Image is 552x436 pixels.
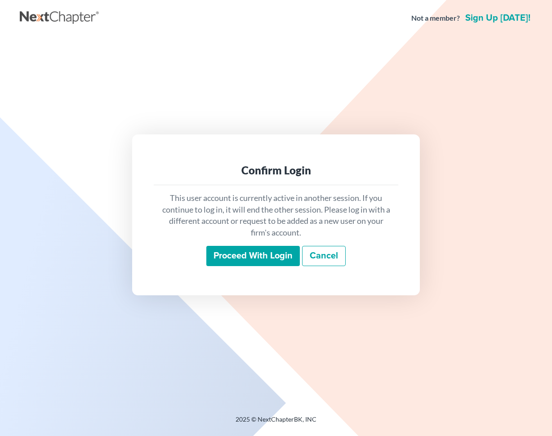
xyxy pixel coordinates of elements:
[161,163,391,178] div: Confirm Login
[302,246,346,267] a: Cancel
[206,246,300,267] input: Proceed with login
[463,13,532,22] a: Sign up [DATE]!
[411,13,460,23] strong: Not a member?
[20,415,532,431] div: 2025 © NextChapterBK, INC
[161,192,391,239] p: This user account is currently active in another session. If you continue to log in, it will end ...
